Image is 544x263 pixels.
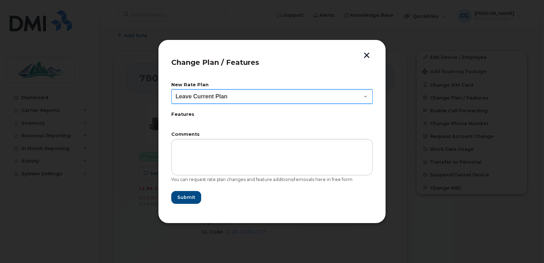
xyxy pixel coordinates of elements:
[171,132,373,137] label: Comments
[171,83,373,87] label: New Rate Plan
[171,58,259,67] span: Change Plan / Features
[177,194,195,201] span: Submit
[171,191,201,204] button: Submit
[171,177,373,182] div: You can request rate plan changes and feature additions/removals here in free form
[171,112,373,117] label: Features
